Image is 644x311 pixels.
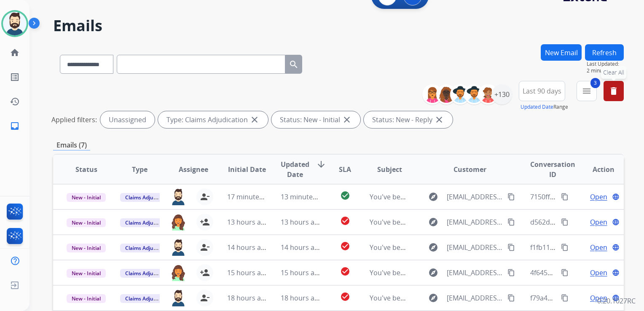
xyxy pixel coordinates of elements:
[561,269,569,276] mat-icon: content_copy
[228,164,266,174] span: Initial Date
[612,218,620,226] mat-icon: language
[170,239,186,256] img: agent-avatar
[428,192,438,202] mat-icon: explore
[281,159,309,180] span: Updated Date
[582,86,592,96] mat-icon: menu
[339,164,351,174] span: SLA
[340,216,350,226] mat-icon: check_circle
[507,193,515,201] mat-icon: content_copy
[587,67,624,74] span: 2 minutes ago
[447,293,503,303] span: [EMAIL_ADDRESS][DOMAIN_NAME]
[100,111,155,128] div: Unassigned
[590,192,607,202] span: Open
[200,268,210,278] mat-icon: person_add
[370,268,631,277] span: You've been assigned a new service order: 5e4f0a7c-1b6b-459b-9df9-dc2a7f4e28ca
[507,244,515,251] mat-icon: content_copy
[120,294,178,303] span: Claims Adjudication
[170,290,186,306] img: agent-avatar
[281,192,330,201] span: 13 minutes ago
[507,269,515,276] mat-icon: content_copy
[289,59,299,70] mat-icon: search
[179,164,208,174] span: Assignee
[120,218,178,227] span: Claims Adjudication
[521,104,553,110] button: Updated Date
[53,140,90,150] p: Emails (7)
[364,111,453,128] div: Status: New - Reply
[453,164,486,174] span: Customer
[158,111,268,128] div: Type: Claims Adjudication
[377,164,402,174] span: Subject
[590,293,607,303] span: Open
[340,241,350,251] mat-icon: check_circle
[530,159,575,180] span: Conversation ID
[340,190,350,201] mat-icon: check_circle
[227,268,269,277] span: 15 hours ago
[370,243,631,252] span: You've been assigned a new service order: 74001d20-afb9-4c6e-926c-d2a5f6fb5315
[120,269,178,278] span: Claims Adjudication
[281,268,322,277] span: 15 hours ago
[597,296,636,306] p: 0.20.1027RC
[170,214,186,231] img: agent-avatar
[492,84,512,105] div: +130
[523,89,561,93] span: Last 90 days
[227,243,269,252] span: 14 hours ago
[342,115,352,125] mat-icon: close
[132,164,148,174] span: Type
[434,115,444,125] mat-icon: close
[587,61,624,67] span: Last Updated:
[507,218,515,226] mat-icon: content_copy
[370,192,634,201] span: You've been assigned a new service order: 64757eab-cd6f-4738-ac67-7e6e2cbd9118
[281,217,322,227] span: 13 hours ago
[316,159,326,169] mat-icon: arrow_downward
[577,81,597,101] button: 3
[428,217,438,227] mat-icon: explore
[612,269,620,276] mat-icon: language
[603,68,624,77] span: Clear All
[521,103,568,110] span: Range
[53,17,624,34] h2: Emails
[51,115,97,125] p: Applied filters:
[612,244,620,251] mat-icon: language
[227,217,269,227] span: 13 hours ago
[590,217,607,227] span: Open
[561,218,569,226] mat-icon: content_copy
[200,217,210,227] mat-icon: person_add
[561,244,569,251] mat-icon: content_copy
[561,193,569,201] mat-icon: content_copy
[447,217,503,227] span: [EMAIL_ADDRESS][DOMAIN_NAME]
[370,217,635,227] span: You've been assigned a new service order: e1a0e969-34f6-430e-acd6-b21947de1307
[67,244,106,252] span: New - Initial
[10,72,20,82] mat-icon: list_alt
[340,266,350,276] mat-icon: check_circle
[507,294,515,302] mat-icon: content_copy
[370,293,633,303] span: You've been assigned a new service order: 9e65500c-a4f3-408e-8b1f-0b965ce5cd6d
[120,244,178,252] span: Claims Adjudication
[67,193,106,202] span: New - Initial
[3,12,27,35] img: avatar
[447,268,503,278] span: [EMAIL_ADDRESS][DOMAIN_NAME]
[67,294,106,303] span: New - Initial
[200,293,210,303] mat-icon: person_remove
[590,242,607,252] span: Open
[281,293,322,303] span: 18 hours ago
[428,268,438,278] mat-icon: explore
[250,115,260,125] mat-icon: close
[561,294,569,302] mat-icon: content_copy
[428,293,438,303] mat-icon: explore
[10,121,20,131] mat-icon: inbox
[200,242,210,252] mat-icon: person_remove
[570,155,624,184] th: Action
[227,192,276,201] span: 17 minutes ago
[541,44,582,61] button: New Email
[227,293,269,303] span: 18 hours ago
[447,192,503,202] span: [EMAIL_ADDRESS][DOMAIN_NAME]
[67,269,106,278] span: New - Initial
[75,164,97,174] span: Status
[612,294,620,302] mat-icon: language
[10,97,20,107] mat-icon: history
[170,264,186,281] img: agent-avatar
[609,86,619,96] mat-icon: delete
[10,48,20,58] mat-icon: home
[200,192,210,202] mat-icon: person_remove
[612,193,620,201] mat-icon: language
